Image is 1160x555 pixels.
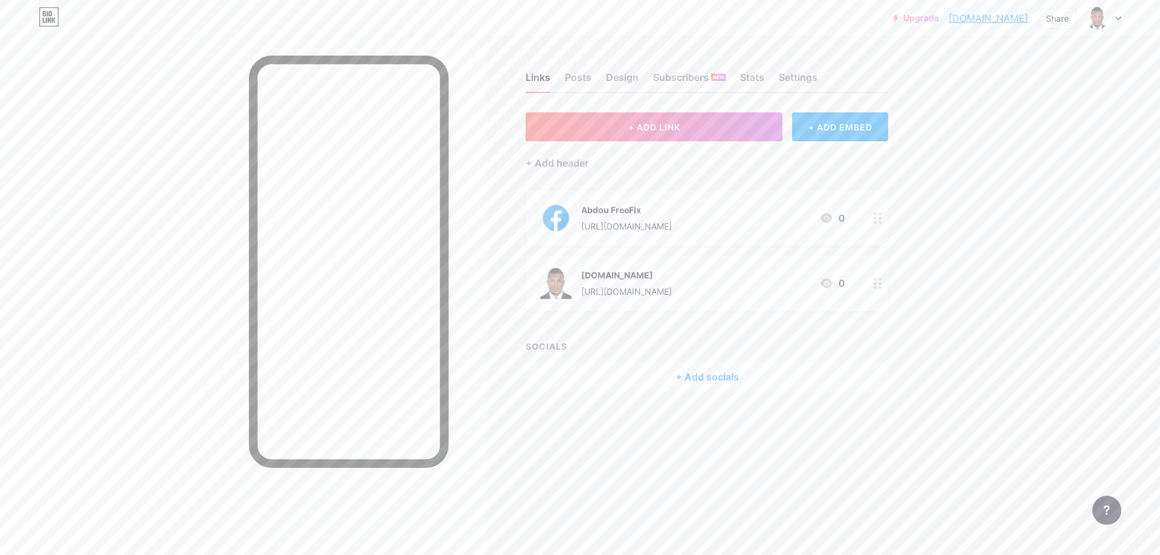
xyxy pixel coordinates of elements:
[949,11,1028,25] a: [DOMAIN_NAME]
[526,70,550,92] div: Links
[819,211,845,225] div: 0
[540,268,572,299] img: About.me
[526,112,782,141] button: + ADD LINK
[819,276,845,290] div: 0
[540,202,572,234] img: Abdou FreeFix
[713,74,724,81] span: NEW
[581,285,672,298] div: [URL][DOMAIN_NAME]
[653,70,726,92] div: Subscribers
[779,70,817,92] div: Settings
[792,112,888,141] div: + ADD EMBED
[606,70,639,92] div: Design
[526,156,588,170] div: + Add header
[581,220,672,233] div: [URL][DOMAIN_NAME]
[1046,12,1069,25] div: Share
[1086,7,1109,30] img: core2255
[526,340,888,353] div: SOCIALS
[628,122,680,132] span: + ADD LINK
[565,70,591,92] div: Posts
[740,70,764,92] div: Stats
[581,204,672,216] div: Abdou FreeFix
[893,13,939,23] a: Upgrade
[526,362,888,391] div: + Add socials
[581,269,672,281] div: [DOMAIN_NAME]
